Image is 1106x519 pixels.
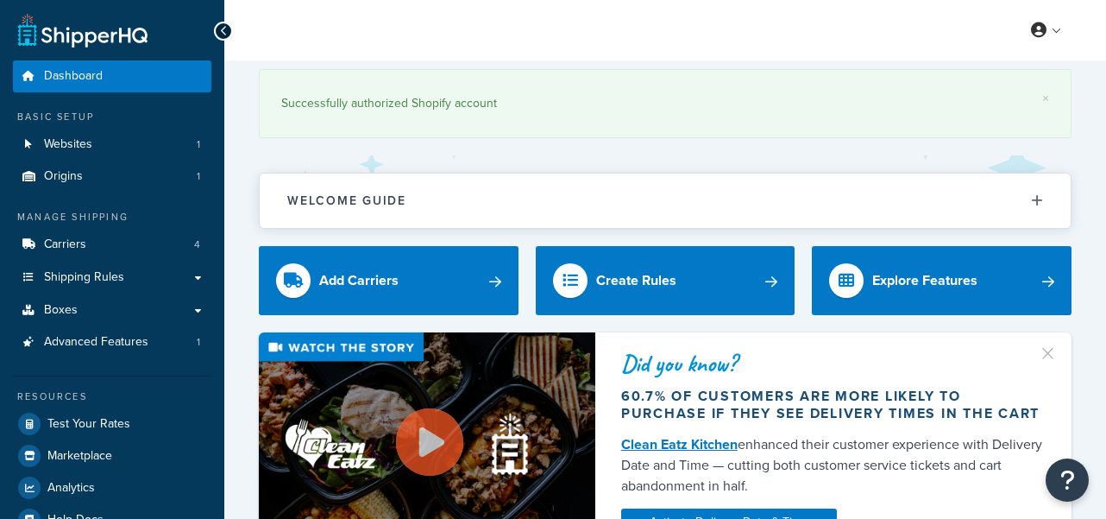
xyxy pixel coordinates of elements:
a: Websites1 [13,129,211,161]
div: Manage Shipping [13,210,211,225]
a: Advanced Features1 [13,326,211,358]
span: 1 [197,137,200,152]
span: Advanced Features [44,335,148,350]
a: Analytics [13,472,211,503]
button: Welcome Guide [260,174,1071,228]
div: Basic Setup [13,110,211,124]
a: Origins1 [13,161,211,193]
a: Boxes [13,294,211,326]
div: Successfully authorized Shopify account [281,92,1049,116]
div: Did you know? [621,351,1046,376]
div: Resources [13,389,211,404]
li: Websites [13,129,211,161]
span: Boxes [44,303,78,318]
a: Dashboard [13,60,211,92]
a: Explore Features [812,246,1071,315]
span: Shipping Rules [44,270,124,285]
a: × [1042,92,1049,105]
span: Origins [44,169,83,184]
a: Shipping Rules [13,262,211,294]
span: Websites [44,137,92,152]
div: 60.7% of customers are more likely to purchase if they see delivery times in the cart [621,388,1046,422]
a: Test Your Rates [13,408,211,440]
div: enhanced their customer experience with Delivery Date and Time — cutting both customer service ti... [621,434,1046,497]
a: Clean Eatz Kitchen [621,434,738,454]
span: 4 [194,237,200,252]
a: Carriers4 [13,229,211,261]
a: Create Rules [536,246,795,315]
div: Create Rules [596,269,676,293]
li: Carriers [13,229,211,261]
h2: Welcome Guide [287,194,406,207]
div: Add Carriers [319,269,399,293]
span: 1 [197,169,200,184]
span: Carriers [44,237,86,252]
span: Analytics [47,481,95,496]
li: Origins [13,161,211,193]
span: Test Your Rates [47,417,130,432]
a: Add Carriers [259,246,518,315]
div: Explore Features [872,269,977,293]
span: Dashboard [44,69,103,84]
a: Marketplace [13,440,211,472]
li: Advanced Features [13,326,211,358]
button: Open Resource Center [1046,459,1089,502]
span: Marketplace [47,449,112,464]
span: 1 [197,335,200,350]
